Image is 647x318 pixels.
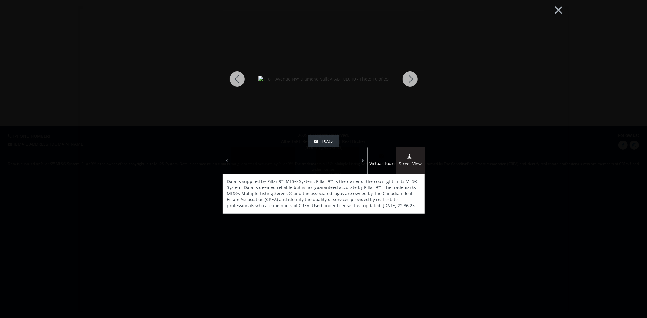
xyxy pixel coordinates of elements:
div: Data is supplied by Pillar 9™ MLS® System. Pillar 9™ is the owner of the copyright in its MLS® Sy... [223,174,425,213]
a: virtual tour iconVirtual Tour [367,147,396,174]
span: Street View [396,161,425,167]
img: 118 1 Avenue NW Diamond Valley, AB T0L0H0 - Photo 10 of 35 [258,76,389,82]
img: virtual tour icon [379,154,385,159]
div: 10/35 [314,138,333,144]
span: Virtual Tour [367,160,396,167]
